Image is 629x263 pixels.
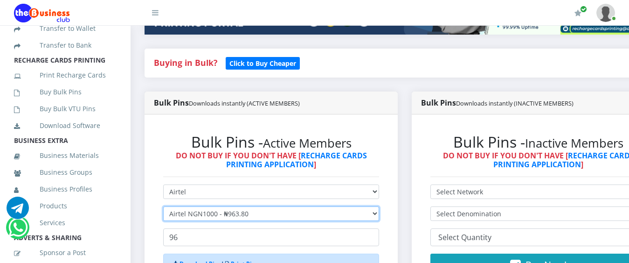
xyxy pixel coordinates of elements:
a: Buy Bulk VTU Pins [14,98,117,120]
strong: Buying in Bulk? [154,57,217,68]
i: Renew/Upgrade Subscription [574,9,581,17]
small: Downloads instantly (ACTIVE MEMBERS) [189,99,300,107]
a: Print Recharge Cards [14,64,117,86]
small: Active Members [263,135,352,151]
strong: DO NOT BUY IF YOU DON'T HAVE [ ] [176,150,367,170]
strong: Bulk Pins [154,98,300,108]
small: Downloads instantly (INACTIVE MEMBERS) [456,99,574,107]
strong: Bulk Pins [421,98,574,108]
small: Inactive Members [525,135,623,151]
a: Transfer to Bank [14,35,117,56]
a: Download Software [14,115,117,136]
a: Business Materials [14,145,117,166]
a: Buy Bulk Pins [14,81,117,103]
b: Click to Buy Cheaper [229,59,296,68]
a: Services [14,212,117,234]
input: Enter Quantity [163,228,379,246]
a: Products [14,195,117,217]
img: User [596,4,615,22]
a: Click to Buy Cheaper [226,57,300,68]
span: Renew/Upgrade Subscription [580,6,587,13]
a: Chat for support [7,204,29,219]
a: Business Profiles [14,178,117,200]
a: Business Groups [14,162,117,183]
h2: Bulk Pins - [163,133,379,151]
a: RECHARGE CARDS PRINTING APPLICATION [226,150,367,170]
img: Logo [14,4,70,22]
a: Chat for support [8,223,28,239]
a: Transfer to Wallet [14,18,117,39]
